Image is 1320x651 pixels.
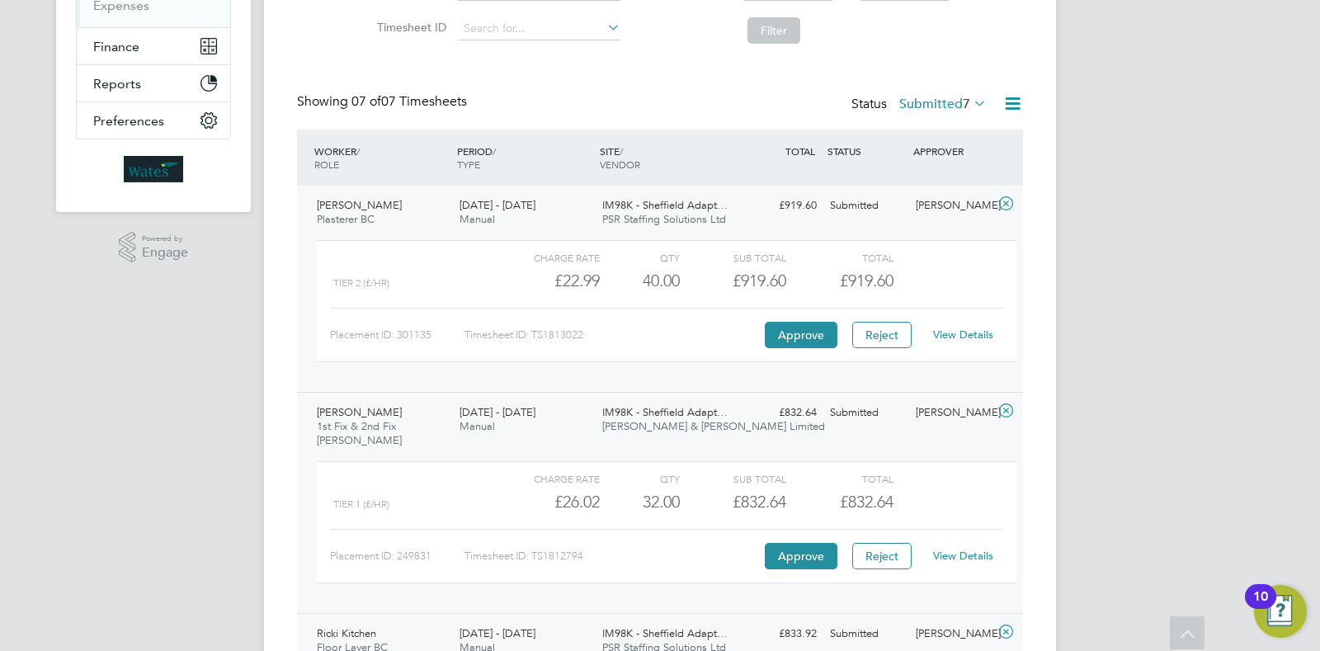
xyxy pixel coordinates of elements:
[602,212,726,226] span: PSR Staffing Solutions Ltd
[602,626,728,640] span: IM98K - Sheffield Adapt…
[963,96,970,112] span: 7
[493,144,496,158] span: /
[786,248,893,267] div: Total
[142,246,188,260] span: Engage
[317,198,402,212] span: [PERSON_NAME]
[933,549,993,563] a: View Details
[93,113,164,129] span: Preferences
[453,136,596,179] div: PERIOD
[464,543,761,569] div: Timesheet ID: TS1812794
[909,192,995,219] div: [PERSON_NAME]
[460,212,495,226] span: Manual
[600,488,680,516] div: 32.00
[76,156,231,182] a: Go to home page
[680,488,786,516] div: £832.64
[852,322,912,348] button: Reject
[317,626,376,640] span: Ricki Kitchen
[785,144,815,158] span: TOTAL
[823,192,909,219] div: Submitted
[823,620,909,648] div: Submitted
[142,232,188,246] span: Powered by
[460,626,535,640] span: [DATE] - [DATE]
[840,271,893,290] span: £919.60
[600,469,680,488] div: QTY
[747,17,800,44] button: Filter
[297,93,470,111] div: Showing
[457,158,480,171] span: TYPE
[602,419,825,433] span: [PERSON_NAME] & [PERSON_NAME] Limited
[933,328,993,342] a: View Details
[765,543,837,569] button: Approve
[351,93,381,110] span: 07 of
[464,322,761,348] div: Timesheet ID: TS1813022
[823,136,909,166] div: STATUS
[330,543,464,569] div: Placement ID: 249831
[77,102,230,139] button: Preferences
[1254,585,1307,638] button: Open Resource Center, 10 new notifications
[909,136,995,166] div: APPROVER
[493,488,600,516] div: £26.02
[333,277,389,289] span: Tier 2 (£/HR)
[317,212,375,226] span: Plasterer BC
[330,322,464,348] div: Placement ID: 301135
[852,543,912,569] button: Reject
[317,405,402,419] span: [PERSON_NAME]
[600,248,680,267] div: QTY
[851,93,990,116] div: Status
[620,144,623,158] span: /
[899,96,987,112] label: Submitted
[596,136,738,179] div: SITE
[77,28,230,64] button: Finance
[738,192,823,219] div: £919.60
[840,492,893,512] span: £832.64
[738,399,823,427] div: £832.64
[314,158,339,171] span: ROLE
[786,469,893,488] div: Total
[310,136,453,179] div: WORKER
[372,20,446,35] label: Timesheet ID
[680,267,786,295] div: £919.60
[600,158,640,171] span: VENDOR
[680,469,786,488] div: Sub Total
[356,144,360,158] span: /
[823,399,909,427] div: Submitted
[333,498,389,510] span: Tier 1 (£/HR)
[77,65,230,101] button: Reports
[460,419,495,433] span: Manual
[909,620,995,648] div: [PERSON_NAME]
[493,248,600,267] div: Charge rate
[909,399,995,427] div: [PERSON_NAME]
[458,17,620,40] input: Search for...
[93,39,139,54] span: Finance
[351,93,467,110] span: 07 Timesheets
[493,267,600,295] div: £22.99
[738,620,823,648] div: £833.92
[460,198,535,212] span: [DATE] - [DATE]
[765,322,837,348] button: Approve
[93,76,141,92] span: Reports
[124,156,183,182] img: wates-logo-retina.png
[119,232,189,263] a: Powered byEngage
[317,419,402,447] span: 1st Fix & 2nd Fix [PERSON_NAME]
[680,248,786,267] div: Sub Total
[602,198,728,212] span: IM98K - Sheffield Adapt…
[460,405,535,419] span: [DATE] - [DATE]
[1253,597,1268,618] div: 10
[493,469,600,488] div: Charge rate
[602,405,728,419] span: IM98K - Sheffield Adapt…
[600,267,680,295] div: 40.00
